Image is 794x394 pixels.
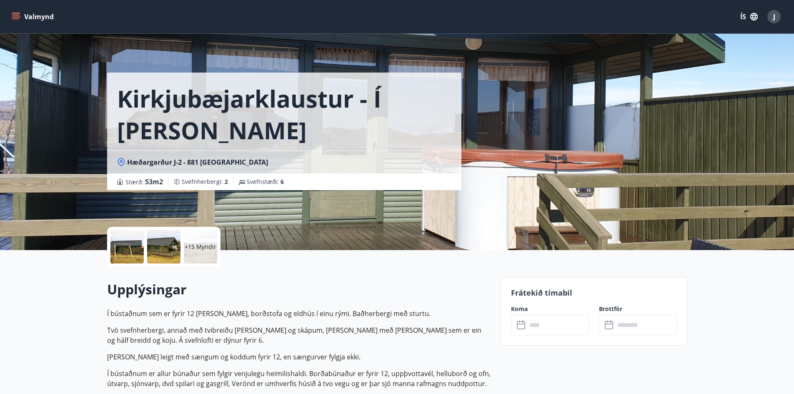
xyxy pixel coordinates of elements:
[225,178,228,186] span: 2
[281,178,284,186] span: 6
[599,305,677,313] label: Brottför
[185,243,216,251] p: +15 Myndir
[107,369,491,389] p: Í bústaðnum er allur búnaður sem fylgir venjulegu heimilishaldi. Borðabúnaður er fyrir 12, uppþvo...
[736,9,762,24] button: ÍS
[145,177,163,186] span: 53 m2
[247,178,284,186] span: Svefnstæði :
[107,352,491,362] p: [PERSON_NAME] leigt með sængum og koddum fyrir 12, en sængurver fylgja ekki.
[127,158,268,167] span: Hæðargarður J-2 - 881 [GEOGRAPHIC_DATA]
[107,309,491,319] p: Í bústaðnum sem er fyrir 12 [PERSON_NAME], borðstofa og eldhús í einu rými. Baðherbergi með sturtu.
[107,280,491,299] h2: Upplýsingar
[764,7,784,27] button: J
[10,9,57,24] button: menu
[773,12,775,21] span: J
[511,287,677,298] p: Frátekið tímabil
[125,177,163,187] span: Stærð :
[117,83,451,146] h1: Kirkjubæjarklaustur - Í [PERSON_NAME] Hæðargarðs
[182,178,228,186] span: Svefnherbergi :
[107,325,491,345] p: Tvö svefnherbergi, annað með tvibreiðu [PERSON_NAME] og skápum, [PERSON_NAME] með [PERSON_NAME] s...
[511,305,589,313] label: Koma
